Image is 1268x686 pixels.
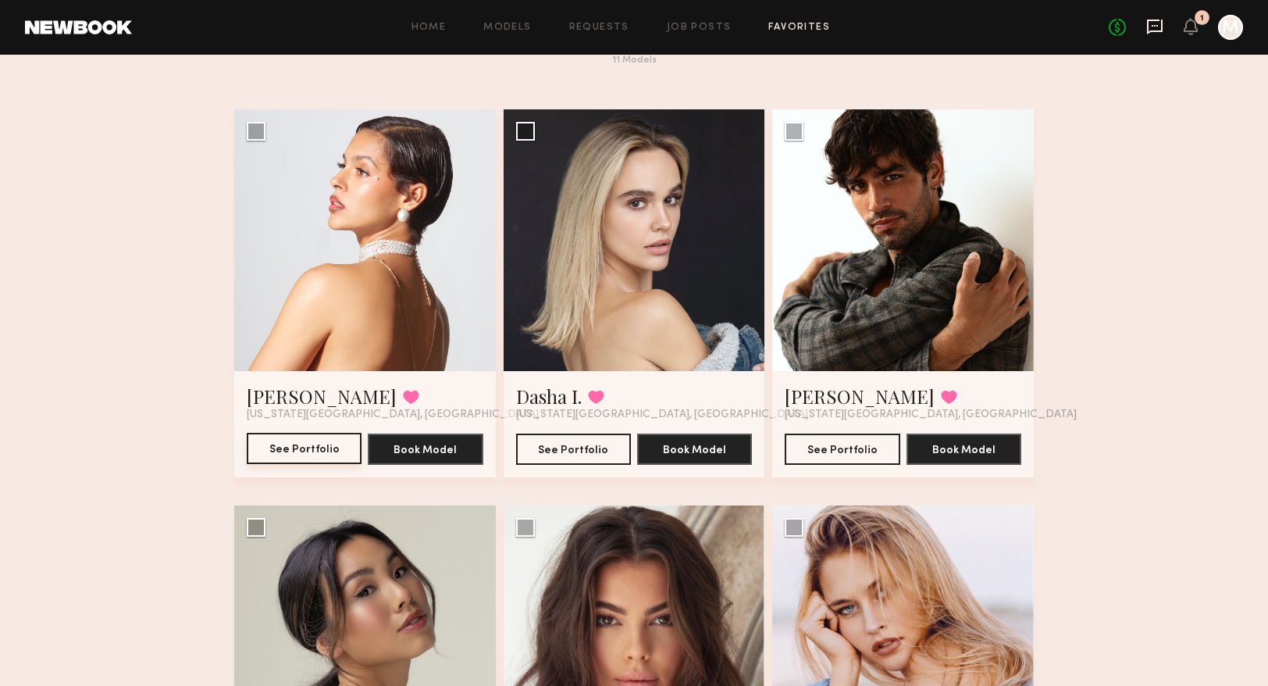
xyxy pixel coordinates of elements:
[906,434,1021,465] button: Book Model
[785,384,935,409] a: [PERSON_NAME]
[1218,15,1243,40] a: M
[247,434,362,465] a: See Portfolio
[637,442,752,456] a: Book Model
[516,409,808,421] span: [US_STATE][GEOGRAPHIC_DATA], [GEOGRAPHIC_DATA]
[516,434,631,465] button: See Portfolio
[785,409,1077,421] span: [US_STATE][GEOGRAPHIC_DATA], [GEOGRAPHIC_DATA]
[516,384,582,409] a: Dasha I.
[353,55,915,66] div: 11 Models
[667,23,732,33] a: Job Posts
[483,23,531,33] a: Models
[768,23,830,33] a: Favorites
[906,442,1021,456] a: Book Model
[247,409,539,421] span: [US_STATE][GEOGRAPHIC_DATA], [GEOGRAPHIC_DATA]
[247,433,362,464] button: See Portfolio
[1200,14,1204,23] div: 1
[247,384,397,409] a: [PERSON_NAME]
[785,434,899,465] button: See Portfolio
[368,434,483,465] button: Book Model
[637,434,752,465] button: Book Model
[569,23,629,33] a: Requests
[411,23,447,33] a: Home
[368,442,483,456] a: Book Model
